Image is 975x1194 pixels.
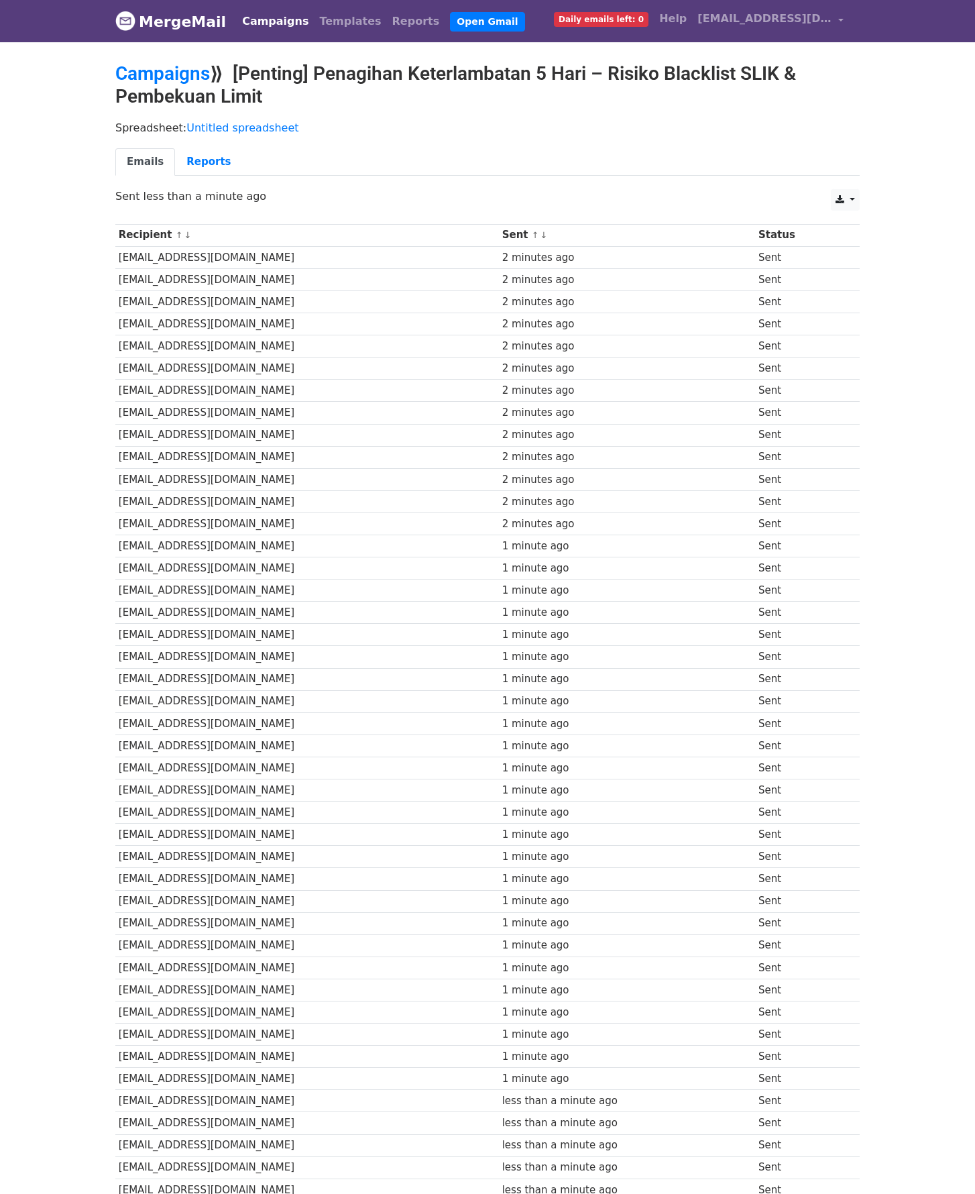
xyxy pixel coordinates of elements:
td: Sent [755,557,846,580]
a: Emails [115,148,175,176]
td: Sent [755,912,846,934]
td: Sent [755,1001,846,1023]
td: [EMAIL_ADDRESS][DOMAIN_NAME] [115,802,499,824]
td: [EMAIL_ADDRESS][DOMAIN_NAME] [115,380,499,402]
td: Sent [755,646,846,668]
td: [EMAIL_ADDRESS][DOMAIN_NAME] [115,1134,499,1156]
td: Sent [755,446,846,468]
div: 1 minute ago [502,1027,752,1042]
td: Sent [755,424,846,446]
a: [EMAIL_ADDRESS][DOMAIN_NAME] [692,5,849,37]
td: Sent [755,890,846,912]
td: Sent [755,735,846,757]
h2: ⟫ [Penting] Penagihan Keterlambatan 5 Hari – Risiko Blacklist SLIK & Pembekuan Limit [115,62,860,107]
div: 2 minutes ago [502,317,752,332]
td: Sent [755,757,846,779]
div: 2 minutes ago [502,517,752,532]
td: [EMAIL_ADDRESS][DOMAIN_NAME] [115,580,499,602]
td: [EMAIL_ADDRESS][DOMAIN_NAME] [115,290,499,313]
td: Sent [755,802,846,824]
td: [EMAIL_ADDRESS][DOMAIN_NAME] [115,934,499,957]
td: [EMAIL_ADDRESS][DOMAIN_NAME] [115,512,499,535]
td: Sent [755,712,846,735]
td: [EMAIL_ADDRESS][DOMAIN_NAME] [115,1112,499,1134]
td: [EMAIL_ADDRESS][DOMAIN_NAME] [115,712,499,735]
div: 1 minute ago [502,916,752,931]
div: 1 minute ago [502,961,752,976]
td: [EMAIL_ADDRESS][DOMAIN_NAME] [115,646,499,668]
td: [EMAIL_ADDRESS][DOMAIN_NAME] [115,1024,499,1046]
td: [EMAIL_ADDRESS][DOMAIN_NAME] [115,957,499,979]
a: Reports [175,148,242,176]
td: Sent [755,668,846,690]
td: [EMAIL_ADDRESS][DOMAIN_NAME] [115,868,499,890]
td: Sent [755,846,846,868]
td: Sent [755,490,846,512]
div: 1 minute ago [502,605,752,620]
td: Sent [755,402,846,424]
td: Sent [755,313,846,335]
div: 1 minute ago [502,893,752,909]
td: Sent [755,779,846,802]
div: 1 minute ago [502,1005,752,1020]
td: [EMAIL_ADDRESS][DOMAIN_NAME] [115,535,499,557]
td: [EMAIL_ADDRESS][DOMAIN_NAME] [115,358,499,380]
td: Sent [755,290,846,313]
td: Sent [755,268,846,290]
a: ↓ [540,230,547,240]
a: Untitled spreadsheet [186,121,298,134]
div: 1 minute ago [502,983,752,998]
td: Sent [755,1024,846,1046]
div: 1 minute ago [502,1049,752,1065]
td: [EMAIL_ADDRESS][DOMAIN_NAME] [115,1001,499,1023]
td: Sent [755,380,846,402]
div: 2 minutes ago [502,339,752,354]
div: 2 minutes ago [502,449,752,465]
td: [EMAIL_ADDRESS][DOMAIN_NAME] [115,557,499,580]
div: 1 minute ago [502,583,752,598]
th: Sent [499,224,755,246]
td: [EMAIL_ADDRESS][DOMAIN_NAME] [115,468,499,490]
div: 2 minutes ago [502,361,752,376]
td: [EMAIL_ADDRESS][DOMAIN_NAME] [115,624,499,646]
td: [EMAIL_ADDRESS][DOMAIN_NAME] [115,602,499,624]
td: [EMAIL_ADDRESS][DOMAIN_NAME] [115,335,499,358]
div: 1 minute ago [502,561,752,576]
td: [EMAIL_ADDRESS][DOMAIN_NAME] [115,912,499,934]
a: MergeMail [115,7,226,36]
td: [EMAIL_ADDRESS][DOMAIN_NAME] [115,268,499,290]
td: [EMAIL_ADDRESS][DOMAIN_NAME] [115,824,499,846]
div: 1 minute ago [502,827,752,843]
td: Sent [755,868,846,890]
div: less than a minute ago [502,1138,752,1153]
div: 2 minutes ago [502,472,752,488]
div: 1 minute ago [502,805,752,820]
td: [EMAIL_ADDRESS][DOMAIN_NAME] [115,313,499,335]
div: 1 minute ago [502,871,752,887]
p: Sent less than a minute ago [115,189,860,203]
td: Sent [755,335,846,358]
td: Sent [755,624,846,646]
td: Sent [755,358,846,380]
td: Sent [755,1156,846,1179]
td: Sent [755,824,846,846]
div: 2 minutes ago [502,494,752,510]
td: [EMAIL_ADDRESS][DOMAIN_NAME] [115,424,499,446]
td: Sent [755,1134,846,1156]
td: Sent [755,246,846,268]
td: [EMAIL_ADDRESS][DOMAIN_NAME] [115,890,499,912]
div: 1 minute ago [502,671,752,687]
td: Sent [755,934,846,957]
td: [EMAIL_ADDRESS][DOMAIN_NAME] [115,846,499,868]
td: [EMAIL_ADDRESS][DOMAIN_NAME] [115,690,499,712]
div: 1 minute ago [502,539,752,554]
td: [EMAIL_ADDRESS][DOMAIN_NAME] [115,1068,499,1090]
td: [EMAIL_ADDRESS][DOMAIN_NAME] [115,979,499,1001]
a: ↑ [176,230,183,240]
td: Sent [755,512,846,535]
td: [EMAIL_ADDRESS][DOMAIN_NAME] [115,1156,499,1179]
div: 1 minute ago [502,1071,752,1087]
td: Sent [755,535,846,557]
div: 1 minute ago [502,849,752,865]
a: Open Gmail [450,12,524,32]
